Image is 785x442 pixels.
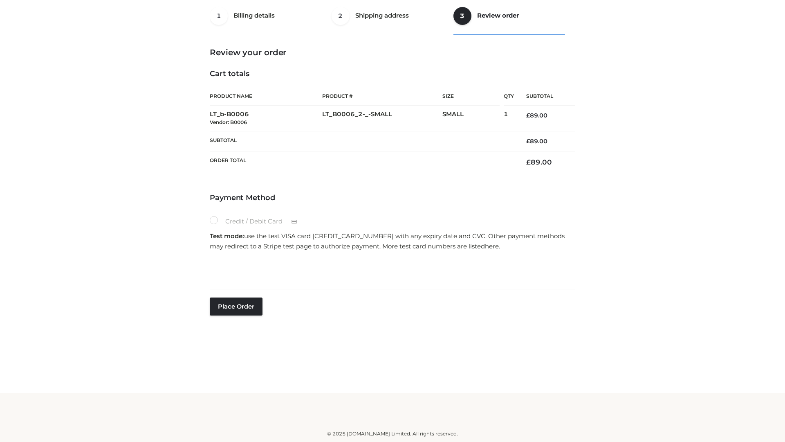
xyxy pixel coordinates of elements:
td: LT_B0006_2-_-SMALL [322,106,442,131]
bdi: 89.00 [526,158,552,166]
p: use the test VISA card [CREDIT_CARD_NUMBER] with any expiry date and CVC. Other payment methods m... [210,231,575,252]
td: SMALL [442,106,504,131]
button: Place order [210,298,262,316]
th: Product # [322,87,442,106]
label: Credit / Debit Card [210,216,306,227]
th: Order Total [210,151,514,173]
bdi: 89.00 [526,112,547,119]
h4: Payment Method [210,194,575,203]
span: £ [526,112,530,119]
div: © 2025 [DOMAIN_NAME] Limited. All rights reserved. [121,430,664,438]
small: Vendor: B0006 [210,119,247,125]
th: Subtotal [210,131,514,151]
h3: Review your order [210,47,575,57]
span: £ [526,138,530,145]
a: here [485,242,499,250]
h4: Cart totals [210,70,575,79]
img: Credit / Debit Card [287,217,302,227]
strong: Test mode: [210,232,244,240]
iframe: Secure payment input frame [208,254,574,284]
bdi: 89.00 [526,138,547,145]
th: Qty [504,87,514,106]
th: Product Name [210,87,322,106]
span: £ [526,158,531,166]
td: 1 [504,106,514,131]
th: Subtotal [514,87,575,106]
th: Size [442,87,500,106]
td: LT_b-B0006 [210,106,322,131]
